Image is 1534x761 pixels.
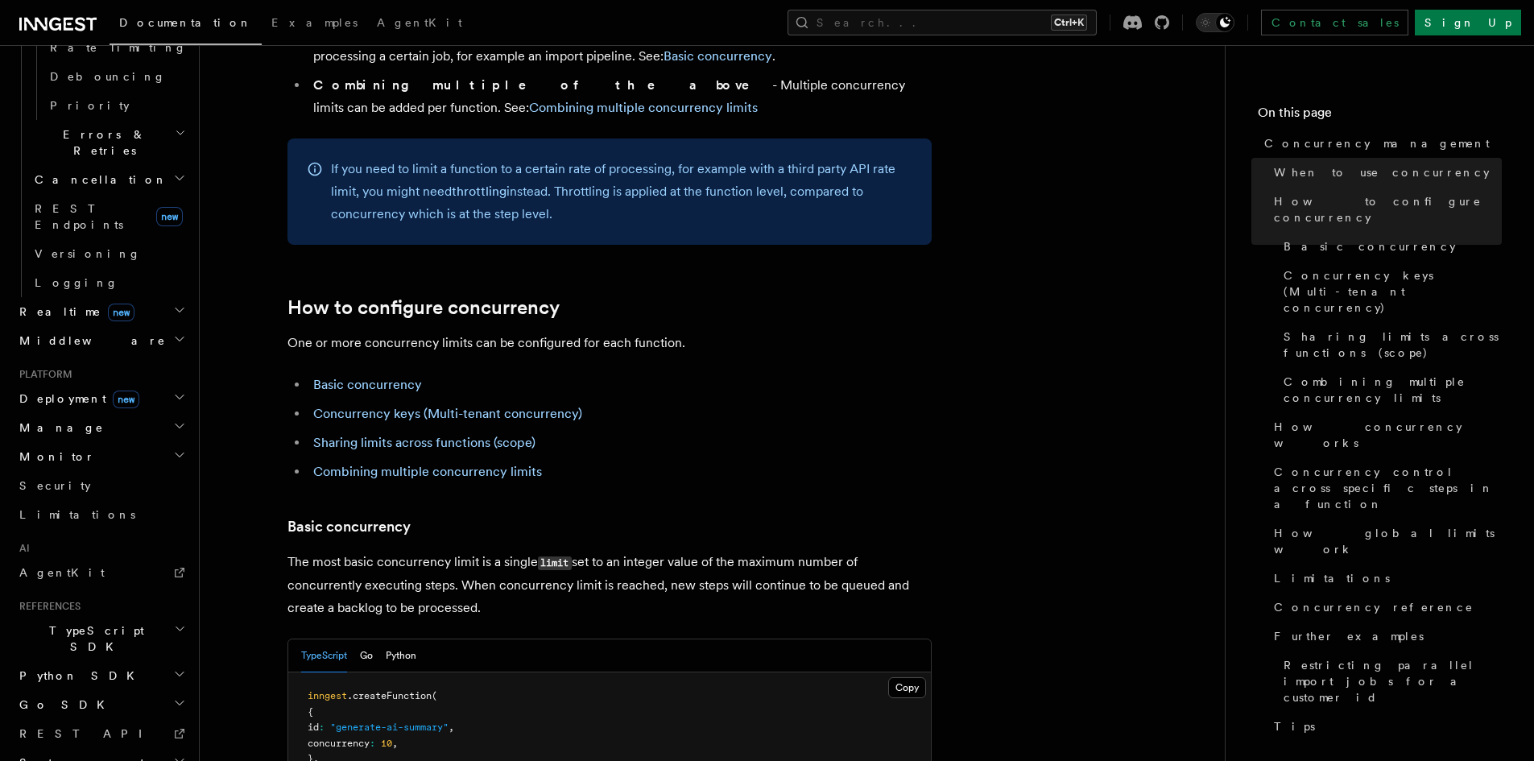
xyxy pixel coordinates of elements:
[13,333,166,349] span: Middleware
[43,91,189,120] a: Priority
[1277,322,1502,367] a: Sharing limits across functions (scope)
[156,207,183,226] span: new
[529,100,758,115] a: Combining multiple concurrency limits
[19,508,135,521] span: Limitations
[1267,187,1502,232] a: How to configure concurrency
[28,172,167,188] span: Cancellation
[287,551,932,619] p: The most basic concurrency limit is a single set to an integer value of the maximum number of con...
[331,158,912,225] p: If you need to limit a function to a certain rate of processing, for example with a third party A...
[13,326,189,355] button: Middleware
[1267,622,1502,651] a: Further examples
[1284,657,1502,705] span: Restricting parallel import jobs for a customer id
[1261,10,1408,35] a: Contact sales
[1415,10,1521,35] a: Sign Up
[28,239,189,268] a: Versioning
[308,74,932,119] li: - Multiple concurrency limits can be added per function. See:
[1196,13,1234,32] button: Toggle dark mode
[313,435,535,450] a: Sharing limits across functions (scope)
[1274,193,1502,225] span: How to configure concurrency
[1284,238,1456,254] span: Basic concurrency
[13,558,189,587] a: AgentKit
[35,247,141,260] span: Versioning
[1267,457,1502,519] a: Concurrency control across specific steps in a function
[449,722,454,733] span: ,
[319,722,325,733] span: :
[1274,525,1502,557] span: How global limits work
[13,697,114,713] span: Go SDK
[262,5,367,43] a: Examples
[1267,158,1502,187] a: When to use concurrency
[432,690,437,701] span: (
[1267,712,1502,741] a: Tips
[1274,419,1502,451] span: How concurrency works
[287,296,560,319] a: How to configure concurrency
[392,738,398,749] span: ,
[1267,519,1502,564] a: How global limits work
[1274,570,1390,586] span: Limitations
[301,639,347,672] button: TypeScript
[664,48,772,64] a: Basic concurrency
[13,690,189,719] button: Go SDK
[19,479,91,492] span: Security
[13,471,189,500] a: Security
[367,5,472,43] a: AgentKit
[360,639,373,672] button: Go
[13,420,104,436] span: Manage
[1277,261,1502,322] a: Concurrency keys (Multi-tenant concurrency)
[1267,593,1502,622] a: Concurrency reference
[1277,232,1502,261] a: Basic concurrency
[1258,129,1502,158] a: Concurrency management
[381,738,392,749] span: 10
[313,406,582,421] a: Concurrency keys (Multi-tenant concurrency)
[43,33,189,62] a: Rate limiting
[13,442,189,471] button: Monitor
[13,368,72,381] span: Platform
[308,690,347,701] span: inngest
[1274,464,1502,512] span: Concurrency control across specific steps in a function
[13,391,139,407] span: Deployment
[308,738,370,749] span: concurrency
[108,304,134,321] span: new
[50,70,166,83] span: Debouncing
[13,384,189,413] button: Deploymentnew
[313,77,772,93] strong: Combining multiple of the above
[1284,374,1502,406] span: Combining multiple concurrency limits
[1274,599,1474,615] span: Concurrency reference
[313,377,422,392] a: Basic concurrency
[1284,267,1502,316] span: Concurrency keys (Multi-tenant concurrency)
[308,722,319,733] span: id
[13,449,95,465] span: Monitor
[1274,164,1490,180] span: When to use concurrency
[13,661,189,690] button: Python SDK
[13,719,189,748] a: REST API
[377,16,462,29] span: AgentKit
[50,41,187,54] span: Rate limiting
[1274,718,1315,734] span: Tips
[50,99,130,112] span: Priority
[113,391,139,408] span: new
[538,556,572,570] code: limit
[287,515,411,538] a: Basic concurrency
[35,276,118,289] span: Logging
[28,165,189,194] button: Cancellation
[19,566,105,579] span: AgentKit
[1277,651,1502,712] a: Restricting parallel import jobs for a customer id
[28,120,189,165] button: Errors & Retries
[386,639,416,672] button: Python
[13,413,189,442] button: Manage
[19,727,156,740] span: REST API
[28,268,189,297] a: Logging
[370,738,375,749] span: :
[13,600,81,613] span: References
[888,677,926,698] button: Copy
[1267,412,1502,457] a: How concurrency works
[110,5,262,45] a: Documentation
[1051,14,1087,31] kbd: Ctrl+K
[271,16,358,29] span: Examples
[1258,103,1502,129] h4: On this page
[1284,329,1502,361] span: Sharing limits across functions (scope)
[1277,367,1502,412] a: Combining multiple concurrency limits
[28,126,175,159] span: Errors & Retries
[313,464,542,479] a: Combining multiple concurrency limits
[43,62,189,91] a: Debouncing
